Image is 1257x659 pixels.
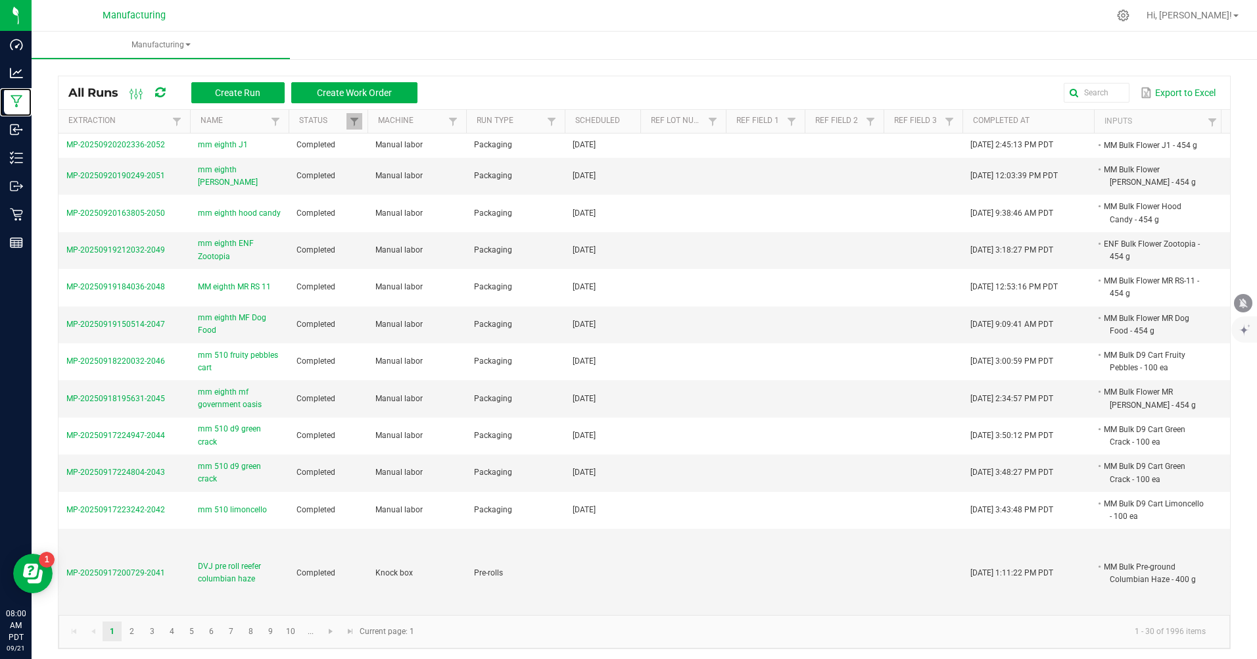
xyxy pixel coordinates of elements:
[198,139,248,151] span: mm eighth J1
[1115,9,1131,22] div: Manage settings
[296,282,335,291] span: Completed
[296,568,335,577] span: Completed
[10,38,23,51] inline-svg: Dashboard
[422,621,1216,643] kendo-pager-info: 1 - 30 of 1996 items
[261,622,280,641] a: Page 9
[68,116,168,126] a: ExtractionSortable
[1102,237,1206,263] li: ENF Bulk Flower Zootopia - 454 g
[6,608,26,643] p: 08:00 AM PDT
[474,431,512,440] span: Packaging
[198,237,281,262] span: mm eighth ENF Zootopia
[970,320,1053,329] span: [DATE] 9:09:41 AM PDT
[970,356,1053,366] span: [DATE] 3:00:59 PM PDT
[201,116,267,126] a: NameSortable
[143,622,162,641] a: Page 3
[1064,83,1129,103] input: Search
[296,431,335,440] span: Completed
[474,245,512,255] span: Packaging
[296,140,335,149] span: Completed
[68,82,427,104] div: All Runs
[198,164,281,189] span: mm eighth [PERSON_NAME]
[970,171,1058,180] span: [DATE] 12:03:39 PM PDT
[162,622,181,641] a: Page 4
[66,245,165,255] span: MP-20250919212032-2049
[291,82,417,103] button: Create Work Order
[1102,423,1206,449] li: MM Bulk D9 Cart Green Crack - 100 ea
[321,622,341,641] a: Go to the next page
[375,394,423,403] span: Manual labor
[10,123,23,136] inline-svg: Inbound
[378,116,444,126] a: MachineSortable
[375,245,423,255] span: Manual labor
[474,468,512,477] span: Packaging
[1137,82,1219,104] button: Export to Excel
[317,87,392,98] span: Create Work Order
[375,468,423,477] span: Manual labor
[375,431,423,440] span: Manual labor
[474,356,512,366] span: Packaging
[375,320,423,329] span: Manual labor
[296,208,335,218] span: Completed
[198,423,281,448] span: mm 510 d9 green crack
[941,113,957,130] a: Filter
[296,505,335,514] span: Completed
[445,113,461,130] a: Filter
[1102,497,1206,523] li: MM Bulk D9 Cart Limoncello - 100 ea
[13,554,53,593] iframe: Resource center
[222,622,241,641] a: Page 7
[477,116,543,126] a: Run TypeSortable
[66,394,165,403] span: MP-20250918195631-2045
[66,320,165,329] span: MP-20250919150514-2047
[736,116,783,126] a: Ref Field 1Sortable
[375,171,423,180] span: Manual labor
[1102,200,1206,226] li: MM Bulk Flower Hood Candy - 454 g
[296,171,335,180] span: Completed
[1094,110,1225,134] th: Inputs
[241,622,260,641] a: Page 8
[375,505,423,514] span: Manual labor
[215,87,260,98] span: Create Run
[59,615,1230,648] kendo-pager: Current page: 1
[103,622,122,641] a: Page 1
[474,171,512,180] span: Packaging
[375,356,423,366] span: Manual labor
[1204,114,1220,130] a: Filter
[341,622,360,641] a: Go to the last page
[66,356,165,366] span: MP-20250918220032-2046
[651,116,704,126] a: Ref Lot NumberSortable
[573,431,596,440] span: [DATE]
[1102,460,1206,485] li: MM Bulk D9 Cart Green Crack - 100 ea
[296,356,335,366] span: Completed
[202,622,221,641] a: Page 6
[970,394,1053,403] span: [DATE] 2:34:57 PM PDT
[191,82,285,103] button: Create Run
[66,140,165,149] span: MP-20250920202336-2052
[301,622,320,641] a: Page 11
[66,208,165,218] span: MP-20250920163805-2050
[299,116,346,126] a: StatusSortable
[474,208,512,218] span: Packaging
[198,386,281,411] span: mm eighth mf government oasis
[815,116,862,126] a: Ref Field 2Sortable
[325,626,336,637] span: Go to the next page
[573,468,596,477] span: [DATE]
[474,320,512,329] span: Packaging
[970,282,1058,291] span: [DATE] 12:53:16 PM PDT
[182,622,201,641] a: Page 5
[375,568,413,577] span: Knock box
[66,468,165,477] span: MP-20250917224804-2043
[1102,139,1206,152] li: MM Bulk Flower J1 - 454 g
[970,431,1053,440] span: [DATE] 3:50:12 PM PDT
[784,113,799,130] a: Filter
[198,504,267,516] span: mm 510 limoncello
[1147,10,1232,20] span: Hi, [PERSON_NAME]!
[296,394,335,403] span: Completed
[66,505,165,514] span: MP-20250917223242-2042
[296,320,335,329] span: Completed
[198,560,281,585] span: DVJ pre roll reefer columbian haze
[198,460,281,485] span: mm 510 d9 green crack
[544,113,559,130] a: Filter
[198,281,271,293] span: MM eighth MR RS 11
[970,245,1053,255] span: [DATE] 3:18:27 PM PDT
